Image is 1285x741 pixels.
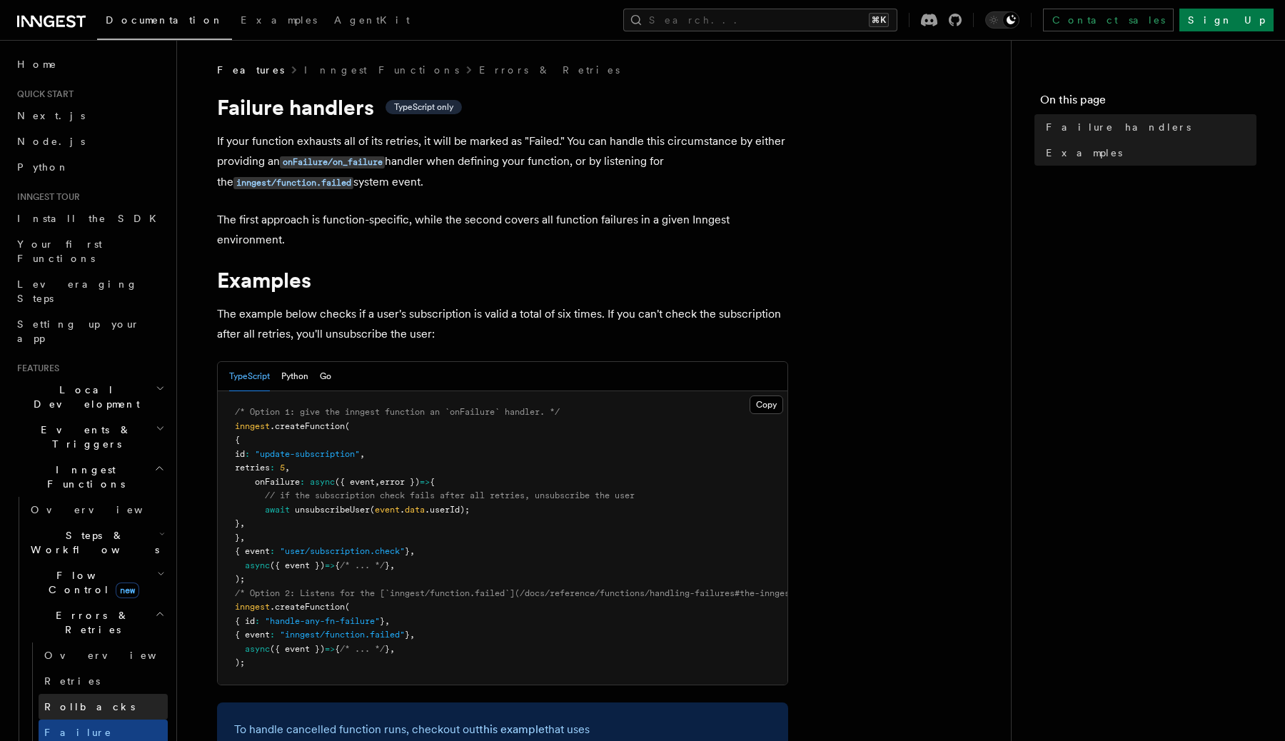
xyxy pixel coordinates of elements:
[25,608,155,637] span: Errors & Retries
[217,131,788,193] p: If your function exhausts all of its retries, it will be marked as "Failed." You can handle this ...
[25,523,168,563] button: Steps & Workflows
[245,449,250,459] span: :
[335,560,340,570] span: {
[390,560,395,570] span: ,
[25,603,168,642] button: Errors & Retries
[280,546,405,556] span: "user/subscription.check"
[11,128,168,154] a: Node.js
[410,630,415,640] span: ,
[116,583,139,598] span: new
[280,156,385,168] code: onFailure/on_failure
[235,630,270,640] span: { event
[235,435,240,445] span: {
[233,177,353,189] code: inngest/function.failed
[11,191,80,203] span: Inngest tour
[240,518,245,528] span: ,
[25,563,168,603] button: Flow Controlnew
[17,57,57,71] span: Home
[11,154,168,180] a: Python
[325,644,335,654] span: =>
[320,362,331,391] button: Go
[31,504,178,515] span: Overview
[240,533,245,543] span: ,
[425,505,470,515] span: .userId);
[11,271,168,311] a: Leveraging Steps
[11,311,168,351] a: Setting up your app
[39,642,168,668] a: Overview
[479,63,620,77] a: Errors & Retries
[750,395,783,414] button: Copy
[270,463,275,473] span: :
[270,546,275,556] span: :
[1040,91,1256,114] h4: On this page
[245,644,270,654] span: async
[11,377,168,417] button: Local Development
[217,267,788,293] h1: Examples
[1040,140,1256,166] a: Examples
[241,14,317,26] span: Examples
[229,362,270,391] button: TypeScript
[39,668,168,694] a: Retries
[1046,146,1122,160] span: Examples
[270,421,345,431] span: .createFunction
[385,644,390,654] span: }
[281,362,308,391] button: Python
[280,463,285,473] span: 5
[985,11,1019,29] button: Toggle dark mode
[360,449,365,459] span: ,
[11,231,168,271] a: Your first Functions
[405,630,410,640] span: }
[280,630,405,640] span: "inngest/function.failed"
[255,616,260,626] span: :
[17,278,138,304] span: Leveraging Steps
[345,421,350,431] span: (
[11,206,168,231] a: Install the SDK
[217,63,284,77] span: Features
[232,4,326,39] a: Examples
[235,546,270,556] span: { event
[235,449,245,459] span: id
[11,363,59,374] span: Features
[300,477,305,487] span: :
[11,383,156,411] span: Local Development
[405,505,425,515] span: data
[39,694,168,720] a: Rollbacks
[380,616,385,626] span: }
[17,238,102,264] span: Your first Functions
[270,602,345,612] span: .createFunction
[17,110,85,121] span: Next.js
[245,560,270,570] span: async
[410,546,415,556] span: ,
[270,630,275,640] span: :
[375,477,380,487] span: ,
[400,505,405,515] span: .
[265,616,380,626] span: "handle-any-fn-failure"
[11,103,168,128] a: Next.js
[479,722,545,736] a: this example
[25,568,157,597] span: Flow Control
[25,497,168,523] a: Overview
[335,477,375,487] span: ({ event
[97,4,232,40] a: Documentation
[17,213,165,224] span: Install the SDK
[285,463,290,473] span: ,
[1046,120,1191,134] span: Failure handlers
[11,457,168,497] button: Inngest Functions
[44,701,135,712] span: Rollbacks
[25,528,159,557] span: Steps & Workflows
[235,533,240,543] span: }
[255,477,300,487] span: onFailure
[11,463,154,491] span: Inngest Functions
[217,94,788,120] h1: Failure handlers
[326,4,418,39] a: AgentKit
[345,602,350,612] span: (
[385,560,390,570] span: }
[11,423,156,451] span: Events & Triggers
[420,477,430,487] span: =>
[375,505,400,515] span: event
[1179,9,1274,31] a: Sign Up
[335,644,340,654] span: {
[17,318,140,344] span: Setting up your app
[235,602,270,612] span: inngest
[325,560,335,570] span: =>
